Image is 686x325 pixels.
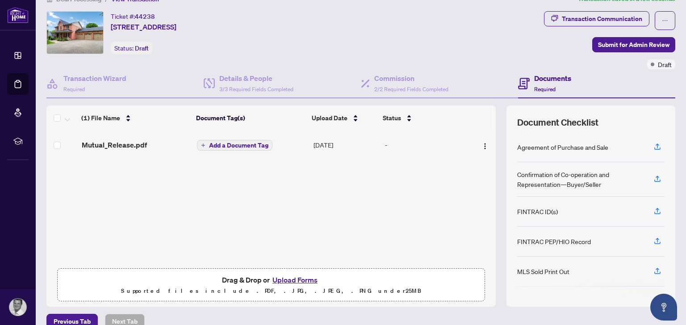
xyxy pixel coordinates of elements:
[192,106,308,131] th: Document Tag(s)
[517,142,608,152] div: Agreement of Purchase and Sale
[201,143,205,148] span: plus
[308,106,379,131] th: Upload Date
[81,113,120,123] span: (1) File Name
[209,142,268,148] span: Add a Document Tag
[63,86,85,93] span: Required
[219,86,293,93] span: 3/3 Required Fields Completed
[478,138,492,152] button: Logo
[481,143,489,150] img: Logo
[517,266,569,276] div: MLS Sold Print Out
[135,44,149,52] span: Draft
[544,11,649,26] button: Transaction Communication
[63,286,479,296] p: Supported files include .PDF, .JPG, .JPEG, .PNG under 25 MB
[383,113,401,123] span: Status
[592,37,675,52] button: Submit for Admin Review
[379,106,468,131] th: Status
[650,294,677,321] button: Open asap
[662,17,668,24] span: ellipsis
[517,116,598,129] span: Document Checklist
[534,73,571,84] h4: Documents
[270,274,320,286] button: Upload Forms
[63,73,126,84] h4: Transaction Wizard
[47,12,103,54] img: IMG-N12182981_1.jpg
[385,140,467,150] div: -
[197,140,272,151] button: Add a Document Tag
[135,13,155,21] span: 44238
[222,274,320,286] span: Drag & Drop or
[78,106,192,131] th: (1) File Name
[517,207,558,216] div: FINTRAC ID(s)
[58,269,485,302] span: Drag & Drop orUpload FormsSupported files include .PDF, .JPG, .JPEG, .PNG under25MB
[562,12,642,26] div: Transaction Communication
[312,113,347,123] span: Upload Date
[517,169,643,189] div: Confirmation of Co-operation and Representation—Buyer/Seller
[534,86,556,93] span: Required
[111,42,152,54] div: Status:
[658,59,672,69] span: Draft
[598,38,669,52] span: Submit for Admin Review
[197,139,272,151] button: Add a Document Tag
[374,73,448,84] h4: Commission
[7,7,29,23] img: logo
[374,86,448,93] span: 2/2 Required Fields Completed
[517,236,591,246] div: FINTRAC PEP/HIO Record
[111,11,155,21] div: Ticket #:
[9,299,26,316] img: Profile Icon
[219,73,293,84] h4: Details & People
[111,21,176,32] span: [STREET_ADDRESS]
[82,139,147,150] span: Mutual_Release.pdf
[310,131,381,159] td: [DATE]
